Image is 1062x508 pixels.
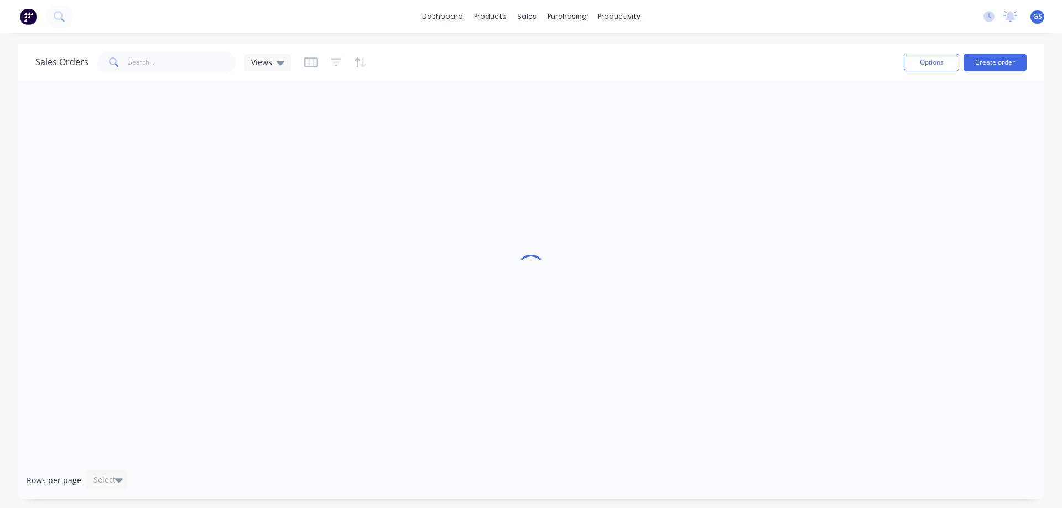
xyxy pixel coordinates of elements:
[468,8,512,25] div: products
[35,57,88,67] h1: Sales Orders
[592,8,646,25] div: productivity
[1033,12,1042,22] span: GS
[128,51,236,74] input: Search...
[93,474,122,485] div: Select...
[20,8,37,25] img: Factory
[27,475,81,486] span: Rows per page
[542,8,592,25] div: purchasing
[512,8,542,25] div: sales
[251,56,272,68] span: Views
[417,8,468,25] a: dashboard
[964,54,1027,71] button: Create order
[904,54,959,71] button: Options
